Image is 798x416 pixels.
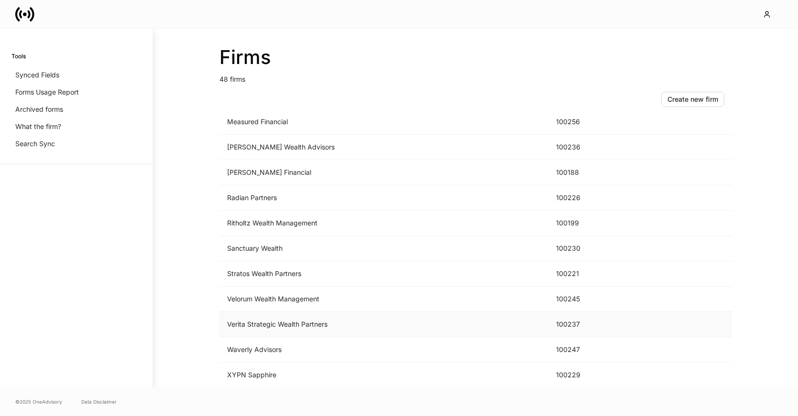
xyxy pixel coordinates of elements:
[15,70,59,80] p: Synced Fields
[11,135,141,152] a: Search Sync
[219,312,548,337] td: Verita Strategic Wealth Partners
[15,105,63,114] p: Archived forms
[219,135,548,160] td: [PERSON_NAME] Wealth Advisors
[11,118,141,135] a: What the firm?
[15,122,61,131] p: What the firm?
[15,87,79,97] p: Forms Usage Report
[219,109,548,135] td: Measured Financial
[219,236,548,261] td: Sanctuary Wealth
[81,398,117,405] a: Data Disclaimer
[219,160,548,185] td: [PERSON_NAME] Financial
[219,287,548,312] td: Velorum Wealth Management
[548,135,621,160] td: 100236
[548,211,621,236] td: 100199
[548,185,621,211] td: 100226
[548,261,621,287] td: 100221
[548,109,621,135] td: 100256
[548,337,621,363] td: 100247
[667,95,718,104] div: Create new firm
[219,46,732,69] h2: Firms
[548,236,621,261] td: 100230
[219,337,548,363] td: Waverly Advisors
[219,261,548,287] td: Stratos Wealth Partners
[219,363,548,388] td: XYPN Sapphire
[11,84,141,101] a: Forms Usage Report
[15,139,55,149] p: Search Sync
[11,52,26,61] h6: Tools
[219,185,548,211] td: Radian Partners
[15,398,62,405] span: © 2025 OneAdvisory
[548,287,621,312] td: 100245
[548,363,621,388] td: 100229
[11,66,141,84] a: Synced Fields
[548,312,621,337] td: 100237
[219,69,732,84] p: 48 firms
[219,211,548,236] td: Ritholtz Wealth Management
[548,160,621,185] td: 100188
[661,92,724,107] button: Create new firm
[11,101,141,118] a: Archived forms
